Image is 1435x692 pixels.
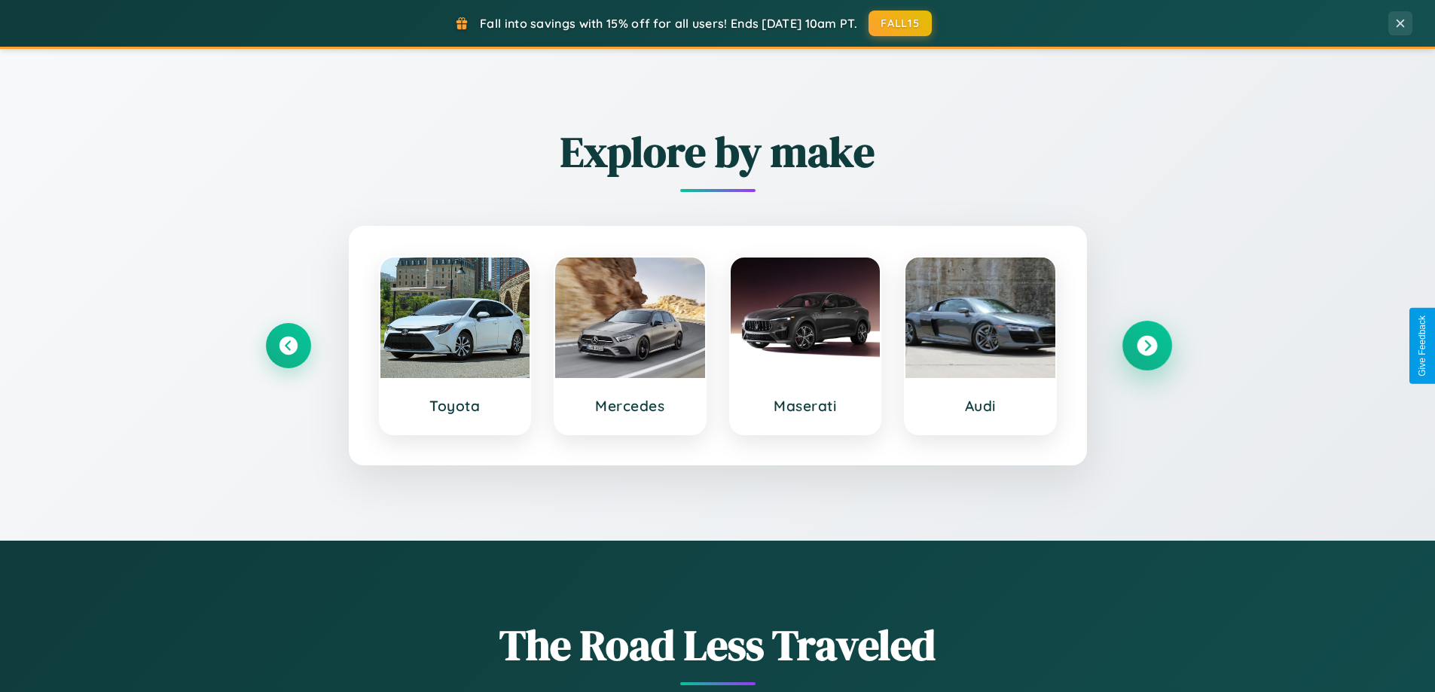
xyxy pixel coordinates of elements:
[395,397,515,415] h3: Toyota
[570,397,690,415] h3: Mercedes
[266,123,1170,181] h2: Explore by make
[266,616,1170,674] h1: The Road Less Traveled
[480,16,857,31] span: Fall into savings with 15% off for all users! Ends [DATE] 10am PT.
[1417,316,1427,376] div: Give Feedback
[746,397,866,415] h3: Maserati
[921,397,1040,415] h3: Audi
[869,11,932,36] button: FALL15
